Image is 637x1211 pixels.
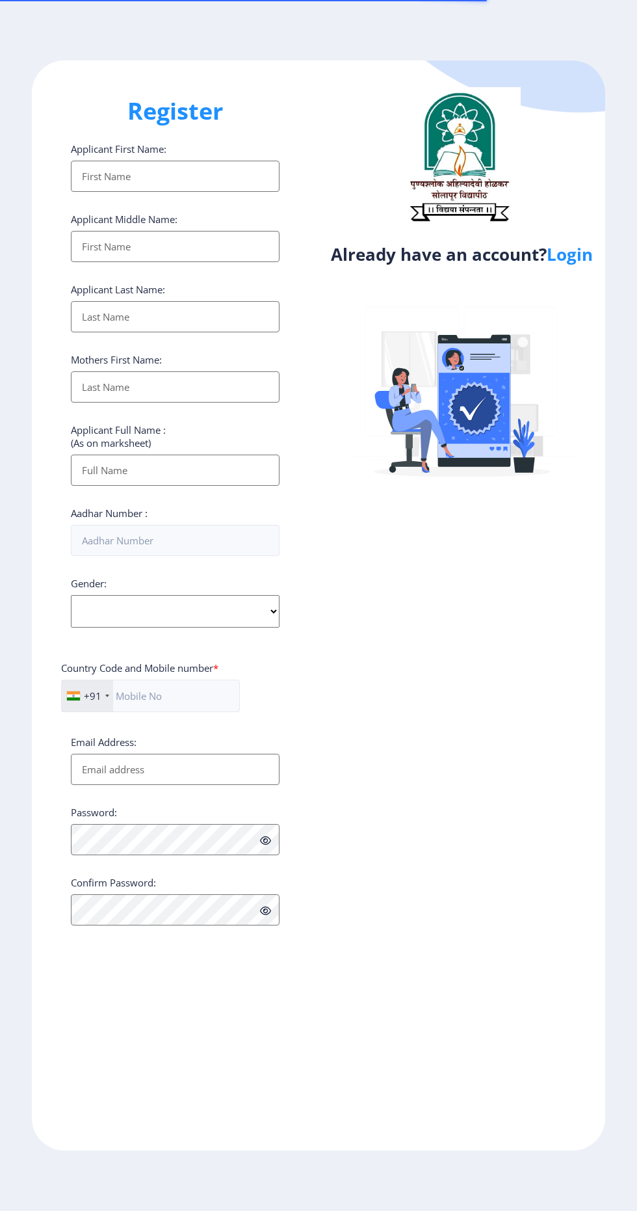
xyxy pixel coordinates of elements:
[61,680,240,712] input: Mobile No
[71,301,279,332] input: Last Name
[84,689,101,702] div: +91
[61,661,218,674] label: Country Code and Mobile number
[71,371,279,403] input: Last Name
[71,161,279,192] input: First Name
[71,507,148,520] label: Aadhar Number :
[71,96,279,127] h1: Register
[348,282,576,510] img: Verified-rafiki.svg
[71,283,165,296] label: Applicant Last Name:
[71,876,156,889] label: Confirm Password:
[71,423,166,449] label: Applicant Full Name : (As on marksheet)
[328,244,595,265] h4: Already have an account?
[71,231,279,262] input: First Name
[71,736,136,749] label: Email Address:
[71,806,117,819] label: Password:
[71,754,279,785] input: Email address
[71,142,166,155] label: Applicant First Name:
[71,577,107,590] label: Gender:
[71,213,177,226] label: Applicant Middle Name:
[62,680,113,712] div: India (भारत): +91
[71,353,162,366] label: Mothers First Name:
[71,525,279,556] input: Aadhar Number
[71,455,279,486] input: Full Name
[397,87,521,226] img: logo
[547,243,593,266] a: Login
